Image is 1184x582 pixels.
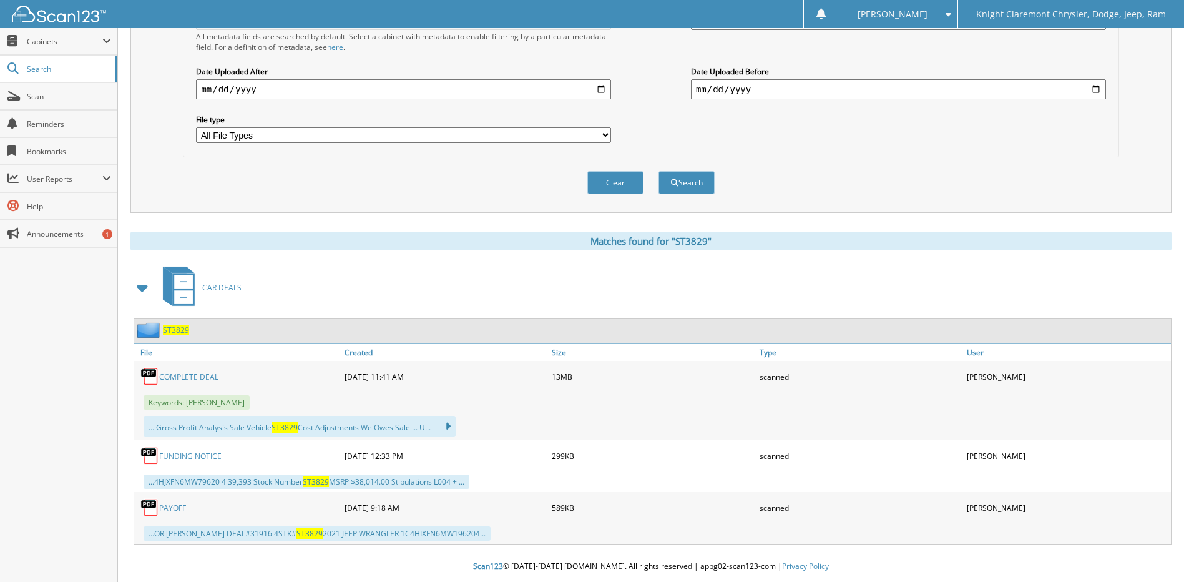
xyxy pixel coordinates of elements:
[196,66,611,77] label: Date Uploaded After
[196,114,611,125] label: File type
[327,42,343,52] a: here
[159,503,186,513] a: PAYOFF
[159,451,222,461] a: FUNDING NOTICE
[27,91,111,102] span: Scan
[341,344,549,361] a: Created
[691,66,1106,77] label: Date Uploaded Before
[134,344,341,361] a: File
[964,344,1171,361] a: User
[341,364,549,389] div: [DATE] 11:41 AM
[144,395,250,410] span: Keywords: [PERSON_NAME]
[196,31,611,52] div: All metadata fields are searched by default. Select a cabinet with metadata to enable filtering b...
[118,551,1184,582] div: © [DATE]-[DATE] [DOMAIN_NAME]. All rights reserved | appg02-scan123-com |
[102,229,112,239] div: 1
[691,79,1106,99] input: end
[144,526,491,541] div: ...OR [PERSON_NAME] DEAL#31916 4STK# 2021 JEEP WRANGLER 1C4HIXFN6MW196204...
[756,443,964,468] div: scanned
[27,229,111,239] span: Announcements
[964,364,1171,389] div: [PERSON_NAME]
[756,495,964,520] div: scanned
[27,64,109,74] span: Search
[303,476,329,487] span: ST3829
[341,443,549,468] div: [DATE] 12:33 PM
[964,495,1171,520] div: [PERSON_NAME]
[163,325,189,335] a: ST3829
[202,282,242,293] span: CAR DEALS
[27,146,111,157] span: Bookmarks
[549,443,756,468] div: 299KB
[27,36,102,47] span: Cabinets
[1122,522,1184,582] iframe: Chat Widget
[144,475,469,489] div: ...4HJXFN6MW79620 4 39,393 Stock Number MSRP $38,014.00 Stipulations L004 + ...
[140,367,159,386] img: PDF.png
[272,422,298,433] span: ST3829
[27,174,102,184] span: User Reports
[196,79,611,99] input: start
[341,495,549,520] div: [DATE] 9:18 AM
[976,11,1166,18] span: Knight Claremont Chrysler, Dodge, Jeep, Ram
[756,344,964,361] a: Type
[27,201,111,212] span: Help
[12,6,106,22] img: scan123-logo-white.svg
[549,495,756,520] div: 589KB
[140,446,159,465] img: PDF.png
[144,416,456,437] div: ... Gross Profit Analysis Sale Vehicle Cost Adjustments We Owes Sale ... U...
[159,372,218,382] a: COMPLETE DEAL
[549,364,756,389] div: 13MB
[140,498,159,517] img: PDF.png
[964,443,1171,468] div: [PERSON_NAME]
[296,528,323,539] span: ST3829
[130,232,1172,250] div: Matches found for "ST3829"
[658,171,715,194] button: Search
[27,119,111,129] span: Reminders
[756,364,964,389] div: scanned
[473,561,503,571] span: Scan123
[782,561,829,571] a: Privacy Policy
[549,344,756,361] a: Size
[587,171,643,194] button: Clear
[155,263,242,312] a: CAR DEALS
[858,11,927,18] span: [PERSON_NAME]
[137,322,163,338] img: folder2.png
